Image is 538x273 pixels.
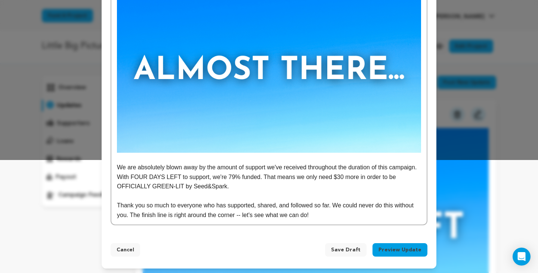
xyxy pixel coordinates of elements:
button: Save Draft [325,243,367,257]
p: Thank you so much to everyone who has supported, shared, and followed so far. We could never do t... [117,201,421,220]
button: Preview Update [372,243,427,257]
p: We are absolutely blown away by the amount of support we've received throughout the duration of t... [117,163,421,191]
span: Save Draft [331,246,361,254]
button: Cancel [111,243,140,257]
div: Open Intercom Messenger [513,248,531,266]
